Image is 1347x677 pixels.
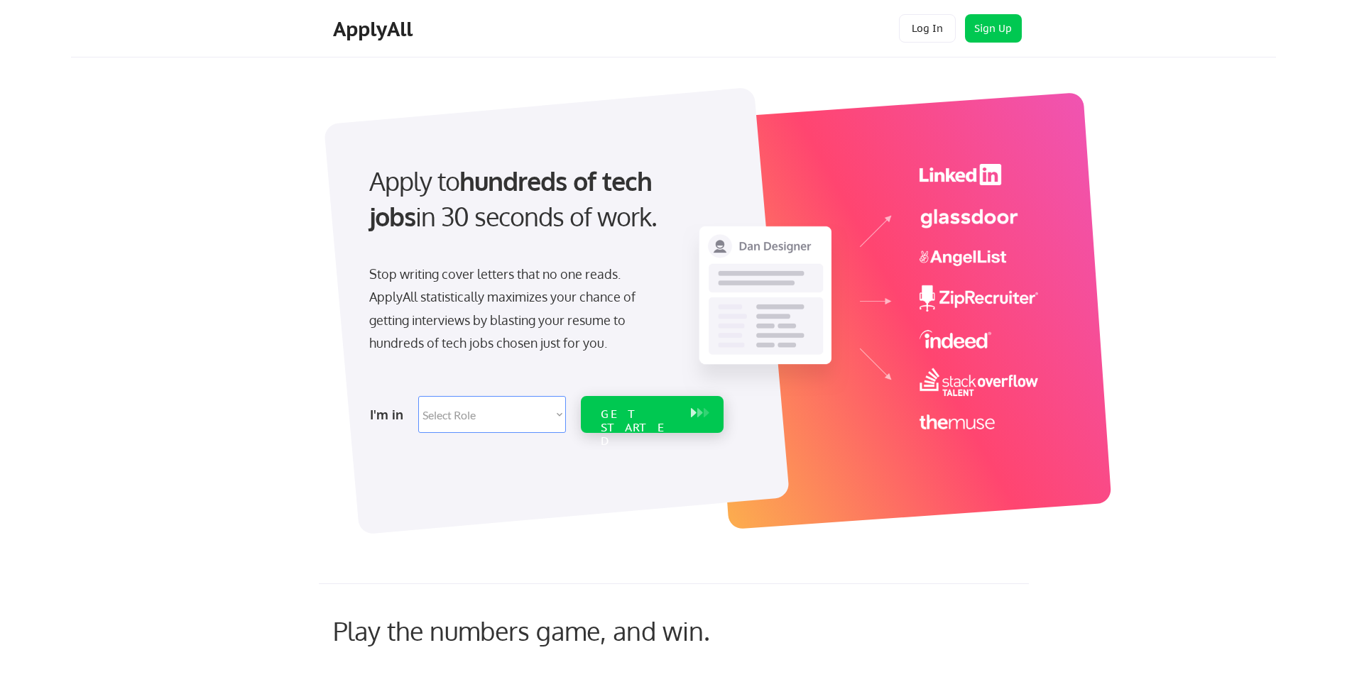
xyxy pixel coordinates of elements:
div: ApplyAll [333,17,417,41]
div: Stop writing cover letters that no one reads. ApplyAll statistically maximizes your chance of get... [369,263,661,355]
div: Play the numbers game, and win. [333,615,773,646]
button: Log In [899,14,956,43]
strong: hundreds of tech jobs [369,165,658,232]
div: Apply to in 30 seconds of work. [369,163,718,235]
div: GET STARTED [601,407,677,448]
div: I'm in [370,403,410,426]
button: Sign Up [965,14,1022,43]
